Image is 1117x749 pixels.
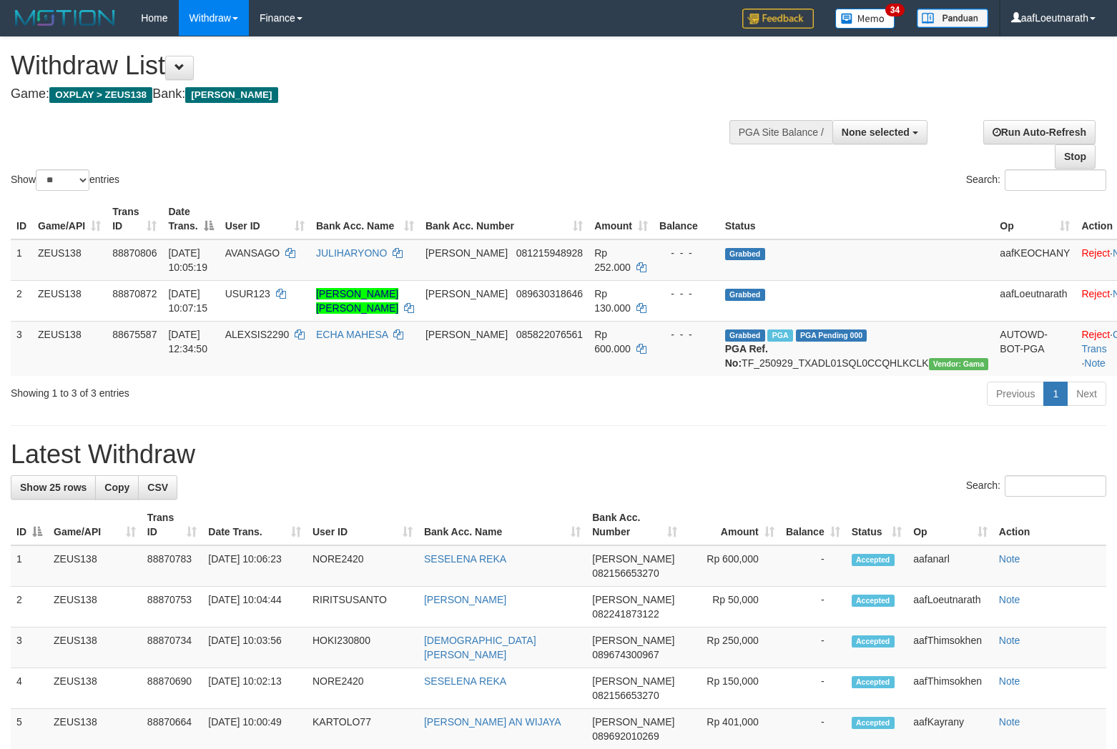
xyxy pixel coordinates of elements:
td: aafThimsokhen [907,668,993,709]
td: HOKI230800 [307,628,418,668]
th: User ID: activate to sort column ascending [307,505,418,545]
td: 1 [11,239,32,281]
span: Copy 085822076561 to clipboard [516,329,583,340]
td: - [780,587,846,628]
span: [PERSON_NAME] [425,288,508,299]
span: [DATE] 10:07:15 [168,288,207,314]
td: 4 [11,668,48,709]
a: Next [1067,382,1106,406]
td: 2 [11,587,48,628]
span: Copy [104,482,129,493]
td: aafThimsokhen [907,628,993,668]
span: [PERSON_NAME] [425,329,508,340]
td: aafanarl [907,545,993,587]
th: Op: activate to sort column ascending [994,199,1076,239]
td: aafLoeutnarath [994,280,1076,321]
a: Reject [1081,288,1110,299]
th: Balance: activate to sort column ascending [780,505,846,545]
span: [PERSON_NAME] [592,553,674,565]
span: Accepted [852,717,895,729]
span: USUR123 [225,288,270,299]
span: ALEXSIS2290 [225,329,290,340]
a: Show 25 rows [11,475,96,500]
a: SESELENA REKA [424,553,506,565]
th: Game/API: activate to sort column ascending [48,505,142,545]
th: Status: activate to sort column ascending [846,505,908,545]
span: Grabbed [725,248,765,260]
a: Run Auto-Refresh [983,120,1096,144]
label: Search: [966,475,1106,497]
td: ZEUS138 [32,280,107,321]
span: [PERSON_NAME] [425,247,508,259]
span: 88675587 [112,329,157,340]
a: Reject [1081,247,1110,259]
span: [PERSON_NAME] [592,594,674,605]
a: Note [999,594,1020,605]
a: Note [999,553,1020,565]
td: 3 [11,628,48,668]
th: Date Trans.: activate to sort column ascending [202,505,307,545]
td: ZEUS138 [48,668,142,709]
td: Rp 600,000 [683,545,780,587]
a: [DEMOGRAPHIC_DATA][PERSON_NAME] [424,635,536,660]
a: [PERSON_NAME] AN WIJAYA [424,716,561,728]
td: 88870734 [142,628,202,668]
a: Note [999,635,1020,646]
span: Grabbed [725,289,765,301]
th: Amount: activate to sort column ascending [589,199,654,239]
td: ZEUS138 [32,239,107,281]
a: [PERSON_NAME] [PERSON_NAME] [316,288,398,314]
td: Rp 50,000 [683,587,780,628]
span: 88870872 [112,288,157,299]
th: ID [11,199,32,239]
span: Grabbed [725,329,765,342]
span: Accepted [852,595,895,607]
input: Search: [1005,169,1106,191]
span: 88870806 [112,247,157,259]
td: ZEUS138 [48,628,142,668]
span: [DATE] 12:34:50 [168,329,207,354]
span: Copy 082156653270 to clipboard [592,567,659,579]
td: [DATE] 10:02:13 [202,668,307,709]
h1: Latest Withdraw [11,440,1106,469]
th: Status [719,199,995,239]
th: Bank Acc. Name: activate to sort column ascending [418,505,586,545]
button: None selected [832,120,927,144]
td: 3 [11,321,32,376]
b: PGA Ref. No: [725,343,768,369]
span: CSV [147,482,168,493]
th: ID: activate to sort column descending [11,505,48,545]
a: Copy [95,475,139,500]
th: Trans ID: activate to sort column ascending [142,505,202,545]
img: MOTION_logo.png [11,7,119,29]
h4: Game: Bank: [11,87,730,101]
select: Showentries [36,169,89,191]
td: TF_250929_TXADL01SQL0CCQHLKCLK [719,321,995,376]
span: [DATE] 10:05:19 [168,247,207,273]
a: Stop [1055,144,1096,169]
span: Copy 089674300967 to clipboard [592,649,659,660]
span: Accepted [852,676,895,688]
td: - [780,628,846,668]
span: 34 [885,4,905,16]
div: - - - [659,327,714,342]
th: Balance [654,199,719,239]
span: [PERSON_NAME] [592,635,674,646]
span: AVANSAGO [225,247,280,259]
td: ZEUS138 [48,587,142,628]
span: Copy 089692010269 to clipboard [592,730,659,742]
th: Bank Acc. Number: activate to sort column ascending [586,505,683,545]
th: Op: activate to sort column ascending [907,505,993,545]
a: SESELENA REKA [424,675,506,687]
td: [DATE] 10:04:44 [202,587,307,628]
td: [DATE] 10:03:56 [202,628,307,668]
th: Action [993,505,1106,545]
span: Copy 082241873122 to clipboard [592,608,659,620]
a: Note [1084,357,1106,369]
td: ZEUS138 [48,545,142,587]
h1: Withdraw List [11,51,730,80]
td: NORE2420 [307,545,418,587]
a: Note [999,675,1020,687]
td: ZEUS138 [32,321,107,376]
span: Accepted [852,554,895,566]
